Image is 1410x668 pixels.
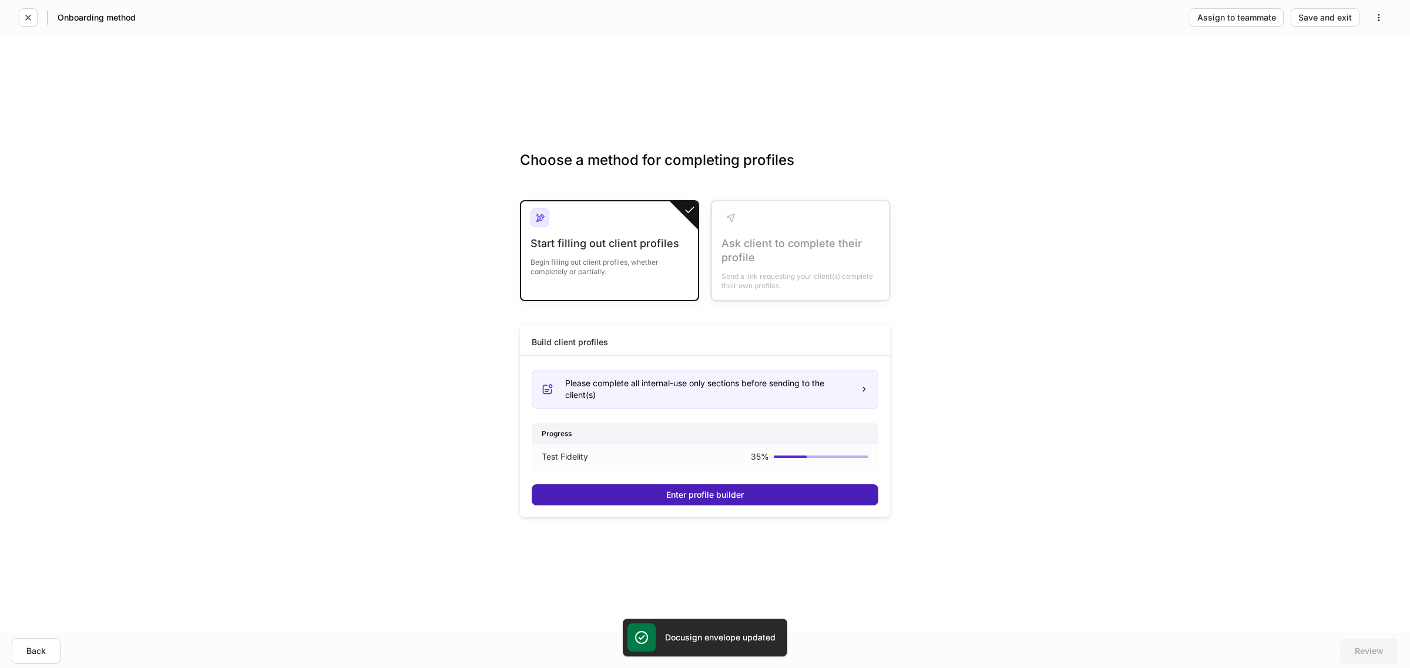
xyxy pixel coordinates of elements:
[531,237,689,251] div: Start filling out client profiles
[1298,14,1352,22] div: Save and exit
[531,251,689,276] div: Begin filling out client profiles, whether completely or partially.
[751,451,769,463] p: 35 %
[532,423,878,444] div: Progress
[1190,8,1284,27] button: Assign to teammate
[1291,8,1359,27] button: Save and exit
[532,484,878,505] button: Enter profile builder
[1197,14,1276,22] div: Assign to teammate
[542,451,588,463] p: Test Fidelity
[666,491,744,499] div: Enter profile builder
[565,377,851,401] div: Please complete all internal-use only sections before sending to the client(s)
[520,151,890,188] h3: Choose a method for completing profiles
[532,336,608,348] div: Build client profiles
[58,12,136,23] h5: Onboarding method
[12,638,61,664] button: Back
[26,647,46,655] div: Back
[665,632,775,643] h5: Docusign envelope updated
